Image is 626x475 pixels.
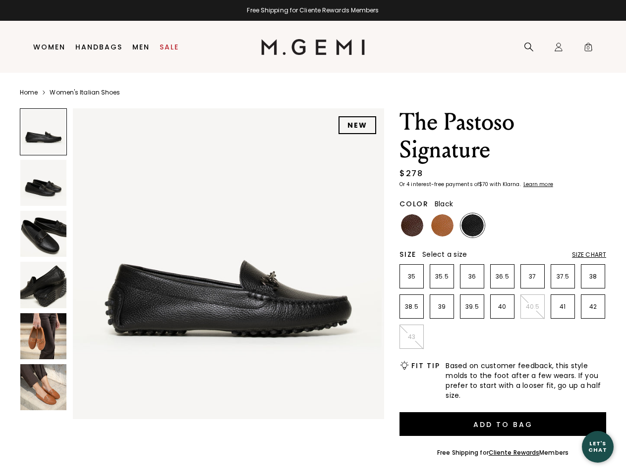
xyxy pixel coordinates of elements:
div: Let's Chat [582,440,614,453]
p: 40 [491,303,514,311]
h2: Color [399,200,429,208]
klarna-placement-style-amount: $70 [479,181,488,188]
p: 36 [460,273,484,281]
img: M.Gemi [261,39,365,55]
p: 41 [551,303,574,311]
span: Based on customer feedback, this style molds to the foot after a few wears. If you prefer to star... [446,361,606,400]
a: Handbags [75,43,122,51]
p: 38.5 [400,303,423,311]
span: 0 [583,44,593,54]
img: The Pastoso Signature [20,160,66,206]
img: The Pastoso Signature [73,108,384,419]
div: NEW [339,116,376,134]
klarna-placement-style-body: with Klarna [490,181,522,188]
img: Tan [431,214,454,237]
p: 42 [581,303,605,311]
span: Select a size [422,249,467,259]
a: Women's Italian Shoes [50,89,120,96]
a: Men [132,43,150,51]
div: Size Chart [572,251,606,259]
img: Black [461,214,484,237]
a: Home [20,89,38,96]
div: Free Shipping for Members [437,449,569,457]
button: Add to Bag [399,412,606,436]
klarna-placement-style-cta: Learn more [523,181,553,188]
a: Cliente Rewards [489,448,540,457]
a: Women [33,43,65,51]
h2: Fit Tip [411,362,440,370]
p: 39 [430,303,454,311]
p: 39.5 [460,303,484,311]
h1: The Pastoso Signature [399,108,606,164]
p: 38 [581,273,605,281]
p: 43 [400,333,423,341]
klarna-placement-style-body: Or 4 interest-free payments of [399,181,479,188]
img: The Pastoso Signature [20,313,66,359]
a: Learn more [522,182,553,188]
span: Black [435,199,453,209]
p: 37.5 [551,273,574,281]
a: Sale [160,43,179,51]
p: 35.5 [430,273,454,281]
img: The Pastoso Signature [20,364,66,410]
h2: Size [399,250,416,258]
div: $278 [399,168,423,180]
p: 37 [521,273,544,281]
img: The Pastoso Signature [20,262,66,308]
p: 36.5 [491,273,514,281]
img: The Pastoso Signature [20,211,66,257]
p: 40.5 [521,303,544,311]
p: 35 [400,273,423,281]
img: Chocolate [401,214,423,237]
